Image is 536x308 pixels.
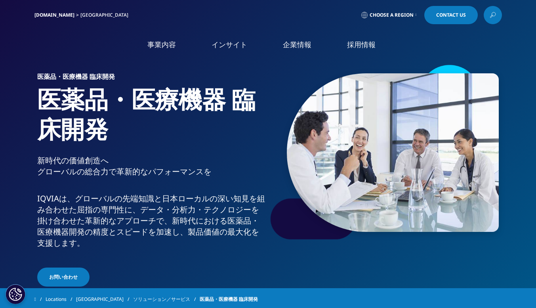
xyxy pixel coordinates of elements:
a: お問い合わせ [37,268,90,287]
a: 採用情報 [347,40,376,50]
span: 医薬品・医療機器 臨床開発 [200,292,258,306]
span: Choose a Region [370,12,414,18]
p: IQVIAは、グローバルの先端知⁠識と日本ローカルの深い知⁠見を組み合わせた屈指の専門性に、データ・分析力・テクノロジーを掛け合わせた革新的なアプローチで、新時代における医薬品・医療機器開発の精... [37,193,265,253]
p: 新時代の価値創造へ グローバルの総合力で革新的なパフォーマンスを [37,155,265,182]
div: [GEOGRAPHIC_DATA] [80,12,132,18]
a: [GEOGRAPHIC_DATA] [76,292,133,306]
a: ソリューション／サービス [133,292,200,306]
a: Locations [46,292,76,306]
button: Cookie 設定 [6,284,25,304]
span: Contact Us [436,13,466,17]
a: 事業内容 [147,40,176,50]
h1: 医薬品・医療機器 臨床開発 [37,84,265,155]
nav: Primary [101,28,502,65]
span: お問い合わせ [49,274,78,281]
a: インサイト [212,40,247,50]
a: [DOMAIN_NAME] [34,11,74,18]
a: Contact Us [424,6,478,24]
img: 034_doctors-in-casual-meeting.jpg [287,73,499,232]
a: 企業情報 [283,40,311,50]
h6: 医薬品・医療機器 臨床開発 [37,73,265,84]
